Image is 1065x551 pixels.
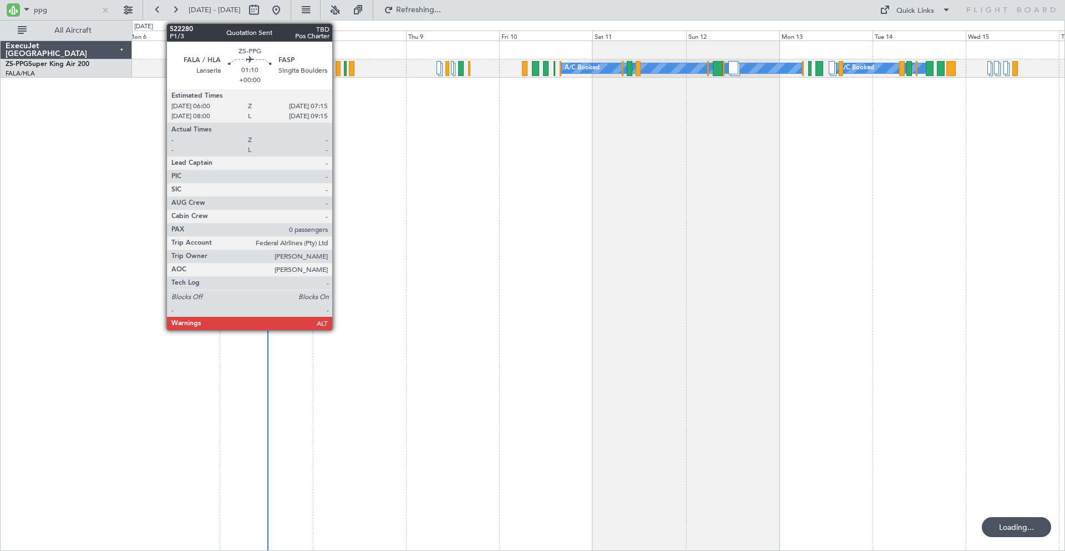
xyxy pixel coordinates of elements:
button: Refreshing... [379,1,445,19]
span: ZS-PPG [6,61,28,68]
a: FALA/HLA [6,69,35,78]
span: Refreshing... [395,6,442,14]
div: Mon 13 [779,31,873,41]
div: Wed 15 [966,31,1059,41]
input: A/C (Reg. or Type) [34,2,98,18]
button: Quick Links [874,1,956,19]
div: Quick Links [896,6,934,17]
div: Loading... [982,517,1051,537]
div: Fri 10 [499,31,592,41]
div: Tue 7 [220,31,313,41]
div: A/C Booked [839,60,874,77]
div: Sun 12 [686,31,779,41]
span: All Aircraft [29,27,117,34]
div: Wed 8 [313,31,406,41]
a: ZS-PPGSuper King Air 200 [6,61,89,68]
div: Thu 9 [406,31,499,41]
button: All Aircraft [12,22,120,39]
div: Tue 14 [873,31,966,41]
div: [DATE] [134,22,153,32]
div: A/C Booked [565,60,600,77]
div: Mon 6 [126,31,220,41]
span: [DATE] - [DATE] [189,5,241,15]
div: Sat 11 [592,31,686,41]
